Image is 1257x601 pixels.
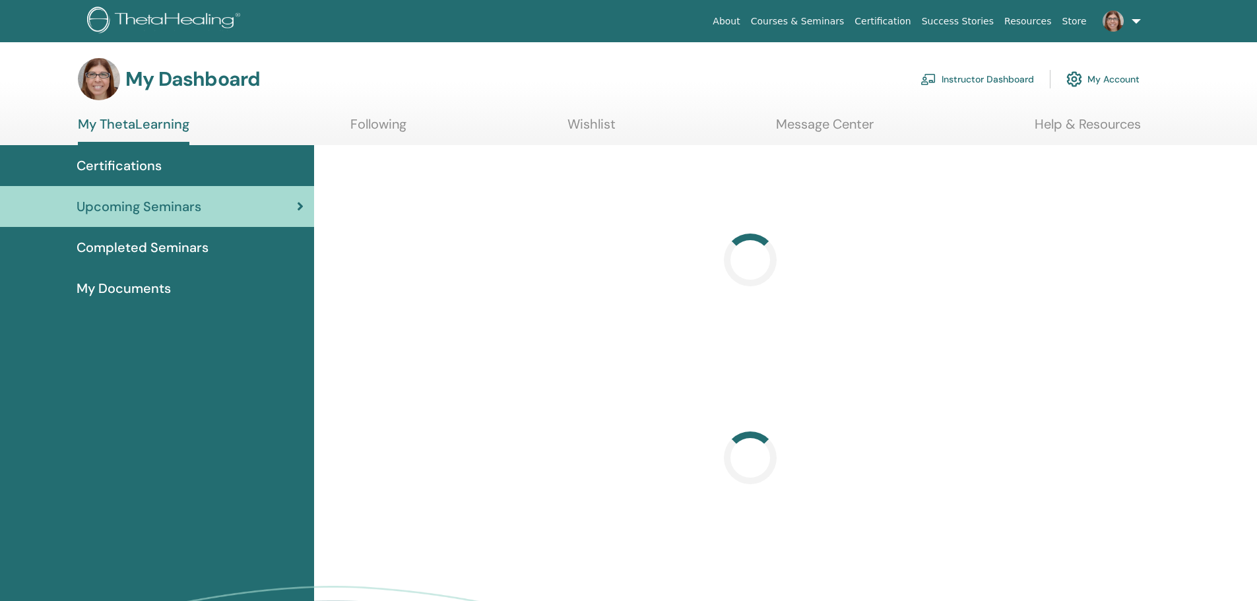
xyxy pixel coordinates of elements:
img: logo.png [87,7,245,36]
a: About [707,9,745,34]
a: Resources [999,9,1057,34]
img: chalkboard-teacher.svg [920,73,936,85]
a: Following [350,116,406,142]
span: Certifications [77,156,162,175]
a: Store [1057,9,1092,34]
a: Success Stories [917,9,999,34]
h3: My Dashboard [125,67,260,91]
a: My Account [1066,65,1140,94]
img: default.jpg [1103,11,1124,32]
span: Completed Seminars [77,237,209,257]
span: Upcoming Seminars [77,197,201,216]
img: default.jpg [78,58,120,100]
a: Wishlist [567,116,616,142]
img: cog.svg [1066,68,1082,90]
a: My ThetaLearning [78,116,189,145]
a: Message Center [776,116,874,142]
a: Help & Resources [1035,116,1141,142]
span: My Documents [77,278,171,298]
a: Instructor Dashboard [920,65,1034,94]
a: Courses & Seminars [746,9,850,34]
a: Certification [849,9,916,34]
